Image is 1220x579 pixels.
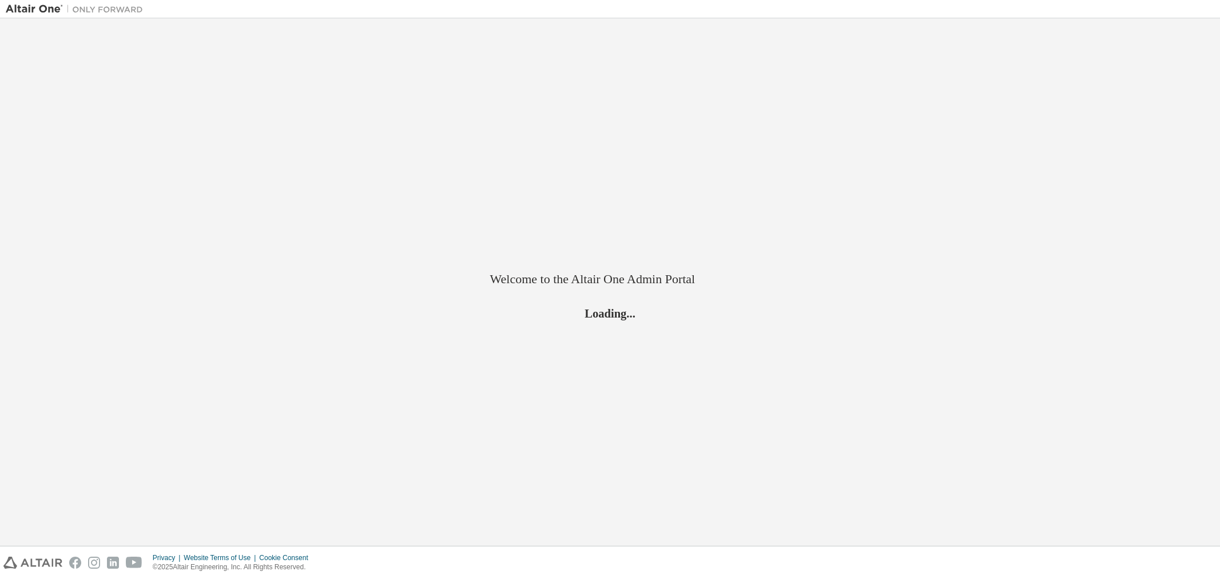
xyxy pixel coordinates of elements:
[126,557,142,569] img: youtube.svg
[153,562,315,572] p: © 2025 Altair Engineering, Inc. All Rights Reserved.
[6,3,149,15] img: Altair One
[259,553,315,562] div: Cookie Consent
[3,557,62,569] img: altair_logo.svg
[153,553,184,562] div: Privacy
[107,557,119,569] img: linkedin.svg
[88,557,100,569] img: instagram.svg
[490,306,730,321] h2: Loading...
[184,553,259,562] div: Website Terms of Use
[490,271,730,287] h2: Welcome to the Altair One Admin Portal
[69,557,81,569] img: facebook.svg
